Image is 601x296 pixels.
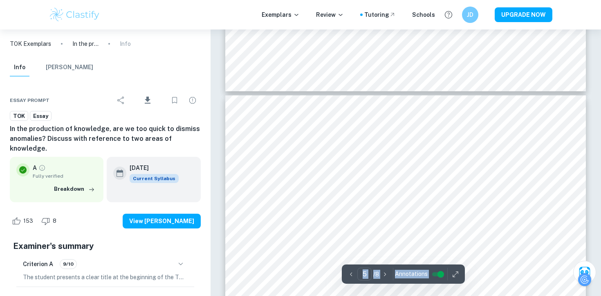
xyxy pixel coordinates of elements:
span: 9/10 [60,260,76,268]
span: 153 [19,217,38,225]
div: Share [113,92,129,108]
div: Report issue [184,92,201,108]
div: Dislike [39,215,61,228]
span: Fully verified [33,172,97,180]
span: 8 [48,217,61,225]
h6: Criterion A [23,260,53,269]
a: Schools [412,10,435,19]
a: Tutoring [364,10,396,19]
span: Essay prompt [10,97,49,104]
span: Essay [30,112,51,120]
span: TOK [10,112,28,120]
p: Info [120,39,131,48]
a: TOK [10,111,28,121]
button: Help and Feedback [442,8,455,22]
button: View [PERSON_NAME] [123,214,201,228]
span: Current Syllabus [130,174,179,183]
div: Bookmark [166,92,183,108]
button: Info [10,59,29,77]
p: Review [316,10,344,19]
button: Ask Clai [573,261,596,284]
p: / 8 [373,270,379,279]
a: Grade fully verified [38,164,46,172]
div: Like [10,215,38,228]
span: Annotations [395,270,428,278]
h5: Examiner's summary [13,240,197,252]
a: Essay [30,111,52,121]
h6: JD [466,10,475,19]
button: [PERSON_NAME] [46,59,93,77]
h6: In the production of knowledge, are we too quick to dismiss anomalies? Discuss with reference to ... [10,124,201,154]
div: This exemplar is based on the current syllabus. Feel free to refer to it for inspiration/ideas wh... [130,174,179,183]
button: UPGRADE NOW [495,7,552,22]
p: The student presents a clear title at the beginning of the TOK essay and maintains a sustained fo... [23,273,188,282]
img: Clastify logo [49,7,101,23]
p: A [33,163,37,172]
button: Breakdown [52,183,97,195]
p: Exemplars [262,10,300,19]
div: Download [131,90,165,111]
p: In the production of knowledge, are we too quick to dismiss anomalies? Discuss with reference to ... [72,39,99,48]
button: JD [462,7,478,23]
a: TOK Exemplars [10,39,51,48]
h6: [DATE] [130,163,172,172]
